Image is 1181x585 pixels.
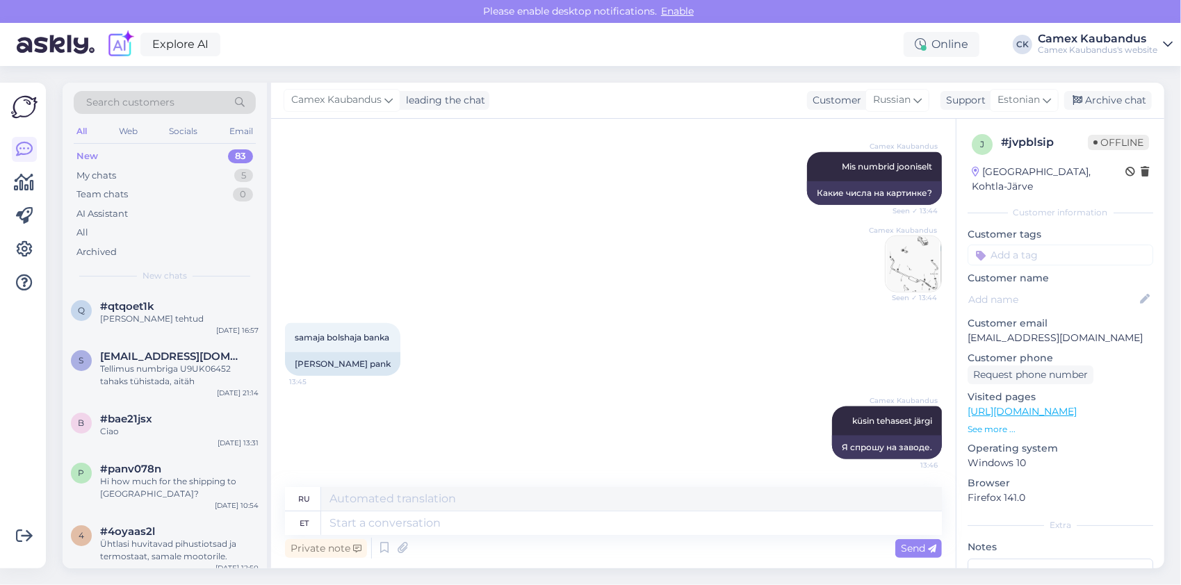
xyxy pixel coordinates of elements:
a: Camex KaubandusCamex Kaubandus's website [1038,33,1173,56]
span: 13:45 [289,377,341,387]
div: Customer information [968,206,1153,219]
span: #bae21jsx [100,413,152,425]
div: Я спрошу на заводе. [832,436,942,459]
input: Add name [968,292,1137,307]
img: Attachment [886,236,941,292]
span: Camex Kaubandus [870,141,938,151]
span: Search customers [86,95,174,110]
p: Operating system [968,441,1153,456]
p: Visited pages [968,390,1153,404]
span: küsin tehasest järgi [852,415,932,426]
p: Customer phone [968,351,1153,365]
span: q [78,305,85,315]
div: Email [227,122,256,140]
span: Estonian [997,92,1040,108]
div: Customer [807,93,861,108]
span: #qtqoet1k [100,300,154,313]
div: Extra [968,519,1153,532]
div: Online [904,32,979,57]
p: Customer tags [968,227,1153,242]
div: ru [298,487,310,511]
div: [DATE] 10:54 [215,500,259,511]
div: 5 [234,169,253,183]
p: Windows 10 [968,456,1153,470]
span: p [79,468,85,478]
div: Team chats [76,188,128,201]
div: [DATE] 12:50 [215,563,259,573]
div: AI Assistant [76,207,128,221]
div: Private note [285,539,367,558]
div: Camex Kaubandus [1038,33,1157,44]
input: Add a tag [968,245,1153,265]
span: Camex Kaubandus [869,225,937,236]
span: S [79,355,84,365]
a: Explore AI [140,33,220,56]
span: Enable [657,5,698,17]
p: Customer email [968,316,1153,331]
div: [GEOGRAPHIC_DATA], Kohtla-Järve [972,165,1125,194]
p: Customer name [968,271,1153,286]
div: Support [940,93,986,108]
span: Sectorx5@hotmail.com [100,350,245,363]
a: [URL][DOMAIN_NAME] [968,405,1077,418]
div: et [300,511,309,535]
div: Ühtlasi huvitavad pihustiotsad ja termostaat, samale mootorile. [100,538,259,563]
span: Mis numbrid jooniselt [842,161,932,172]
div: [PERSON_NAME] tehtud [100,313,259,325]
p: Notes [968,540,1153,554]
div: Ciao [100,425,259,438]
p: [EMAIL_ADDRESS][DOMAIN_NAME] [968,331,1153,345]
span: 13:46 [886,460,938,470]
div: Web [116,122,140,140]
div: 0 [233,188,253,201]
span: Seen ✓ 13:44 [886,206,938,216]
div: All [76,226,88,240]
span: Russian [873,92,911,108]
span: j [980,139,984,149]
span: Seen ✓ 13:44 [885,292,937,303]
div: New [76,149,98,163]
span: Send [901,542,936,554]
p: Browser [968,476,1153,491]
span: Camex Kaubandus [291,92,382,108]
span: samaja bolshaja banka [295,332,389,343]
span: 4 [79,530,84,541]
span: Camex Kaubandus [870,395,938,406]
div: [DATE] 16:57 [216,325,259,336]
span: #panv078n [100,463,161,475]
div: Hi how much for the shipping to [GEOGRAPHIC_DATA]? [100,475,259,500]
div: Какие числа на картинке? [807,181,942,205]
div: Archive chat [1064,91,1152,110]
div: My chats [76,169,116,183]
div: Camex Kaubandus's website [1038,44,1157,56]
p: See more ... [968,423,1153,436]
div: Archived [76,245,117,259]
div: CK [1013,35,1032,54]
span: b [79,418,85,428]
span: New chats [142,270,187,282]
div: [DATE] 21:14 [217,388,259,398]
img: Askly Logo [11,94,38,120]
div: 83 [228,149,253,163]
div: leading the chat [400,93,485,108]
div: Socials [166,122,200,140]
span: #4oyaas2l [100,525,155,538]
img: explore-ai [106,30,135,59]
div: [DATE] 13:31 [218,438,259,448]
span: Offline [1088,135,1149,150]
div: [PERSON_NAME] pank [285,352,400,376]
div: Tellimus numbriga U9UK06452 tahaks tühistada, aitäh [100,363,259,388]
p: Firefox 141.0 [968,491,1153,505]
div: All [74,122,90,140]
div: # jvpblsip [1001,134,1088,151]
div: Request phone number [968,365,1093,384]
